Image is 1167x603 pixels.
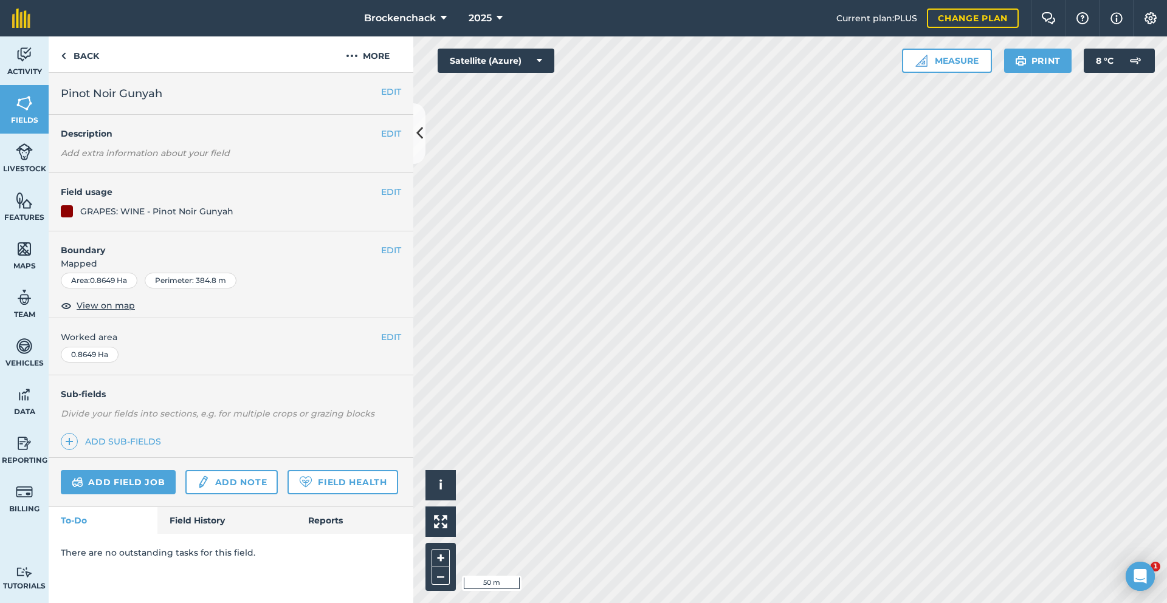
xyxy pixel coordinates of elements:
a: "Streamlining livestock management with fieldmargin” [19,90,182,112]
span: 1 [1151,562,1160,571]
div: Hi [PERSON_NAME], watch a recording of our webinar:"Streamlining livestock management with fieldm... [10,70,199,278]
em: Add extra information about your field [61,148,230,158]
img: Ruler icon [915,55,928,67]
button: EDIT [381,185,401,199]
img: svg+xml;base64,PD94bWwgdmVyc2lvbj0iMS4wIiBlbmNvZGluZz0idXRmLTgiPz4KPCEtLSBHZW5lcmF0b3I6IEFkb2JlIE... [16,288,33,307]
button: EDIT [381,330,401,344]
button: + [432,549,450,567]
button: go back [8,5,31,28]
button: EDIT [381,85,401,98]
div: Perimeter : 384.8 m [145,273,236,288]
img: fieldmargin Logo [12,9,30,28]
a: Add sub-fields [61,433,166,450]
button: Satellite (Azure) [438,49,554,73]
button: Measure [902,49,992,73]
img: svg+xml;base64,PD94bWwgdmVyc2lvbj0iMS4wIiBlbmNvZGluZz0idXRmLTgiPz4KPCEtLSBHZW5lcmF0b3I6IEFkb2JlIE... [72,475,83,489]
button: Upload attachment [58,398,67,407]
img: svg+xml;base64,PHN2ZyB4bWxucz0iaHR0cDovL3d3dy53My5vcmcvMjAwMC9zdmciIHdpZHRoPSIxOSIgaGVpZ2h0PSIyNC... [1015,53,1027,68]
span: Brockenchack [364,11,436,26]
a: Back [49,36,111,72]
div: 0.8649 Ha [61,347,119,363]
button: 8 °C [1084,49,1155,73]
b: The webinar includes: [19,173,125,183]
a: Add field job [61,470,176,494]
button: Send a message… [208,393,228,412]
b: Speakers: [19,125,67,135]
img: svg+xml;base64,PD94bWwgdmVyc2lvbj0iMS4wIiBlbmNvZGluZz0idXRmLTgiPz4KPCEtLSBHZW5lcmF0b3I6IEFkb2JlIE... [16,337,33,355]
a: Add note [185,470,278,494]
h4: Sub-fields [49,387,413,401]
img: svg+xml;base64,PD94bWwgdmVyc2lvbj0iMS4wIiBlbmNvZGluZz0idXRmLTgiPz4KPCEtLSBHZW5lcmF0b3I6IEFkb2JlIE... [16,143,33,161]
button: EDIT [381,244,401,257]
b: 🐏 [19,90,182,112]
a: To-Do [49,507,157,534]
h1: [PERSON_NAME] [59,6,138,15]
img: Two speech bubbles overlapping with the left bubble in the forefront [1041,12,1056,24]
p: There are no outstanding tasks for this field. [61,546,401,559]
span: Mapped [49,257,413,270]
div: [PERSON_NAME] • [DATE] [19,281,115,288]
img: svg+xml;base64,PHN2ZyB4bWxucz0iaHR0cDovL3d3dy53My5vcmcvMjAwMC9zdmciIHdpZHRoPSIxOCIgaGVpZ2h0PSIyNC... [61,298,72,313]
img: svg+xml;base64,PD94bWwgdmVyc2lvbj0iMS4wIiBlbmNvZGluZz0idXRmLTgiPz4KPCEtLSBHZW5lcmF0b3I6IEFkb2JlIE... [16,567,33,578]
span: View on map [77,299,135,312]
button: EDIT [381,127,401,140]
img: svg+xml;base64,PHN2ZyB4bWxucz0iaHR0cDovL3d3dy53My5vcmcvMjAwMC9zdmciIHdpZHRoPSIyMCIgaGVpZ2h0PSIyNC... [346,49,358,63]
li: Taking control of your grazing [29,216,190,228]
img: Four arrows, one pointing top left, one top right, one bottom right and the last bottom left [434,515,447,528]
span: 2025 [469,11,492,26]
p: Active over [DATE] [59,15,133,27]
a: Field Health [287,470,398,494]
img: svg+xml;base64,PD94bWwgdmVyc2lvbj0iMS4wIiBlbmNvZGluZz0idXRmLTgiPz4KPCEtLSBHZW5lcmF0b3I6IEFkb2JlIE... [16,386,33,404]
img: svg+xml;base64,PHN2ZyB4bWxucz0iaHR0cDovL3d3dy53My5vcmcvMjAwMC9zdmciIHdpZHRoPSI5IiBoZWlnaHQ9IjI0Ii... [61,49,66,63]
button: i [425,470,456,500]
img: svg+xml;base64,PHN2ZyB4bWxucz0iaHR0cDovL3d3dy53My5vcmcvMjAwMC9zdmciIHdpZHRoPSI1NiIgaGVpZ2h0PSI2MC... [16,191,33,210]
a: Reports [296,507,413,534]
img: svg+xml;base64,PHN2ZyB4bWxucz0iaHR0cDovL3d3dy53My5vcmcvMjAwMC9zdmciIHdpZHRoPSI1NiIgaGVpZ2h0PSI2MC... [16,94,33,112]
a: Change plan [927,9,1019,28]
img: svg+xml;base64,PHN2ZyB4bWxucz0iaHR0cDovL3d3dy53My5vcmcvMjAwMC9zdmciIHdpZHRoPSIxNyIgaGVpZ2h0PSIxNy... [1110,11,1123,26]
h4: Field usage [61,185,381,199]
em: Divide your fields into sections, e.g. for multiple crops or grazing blocks [61,408,374,419]
div: Close [213,5,235,27]
div: Area : 0.8649 Ha [61,273,137,288]
img: svg+xml;base64,PHN2ZyB4bWxucz0iaHR0cDovL3d3dy53My5vcmcvMjAwMC9zdmciIHdpZHRoPSIxNCIgaGVpZ2h0PSIyNC... [65,434,74,449]
li: Recording animal numbers and location [29,190,190,213]
button: View on map [61,298,135,313]
button: Emoji picker [19,398,29,407]
img: Profile image for Alison [35,7,54,26]
img: A cog icon [1143,12,1158,24]
div: Open Intercom Messenger [1126,562,1155,591]
div: Hi [PERSON_NAME], watch a recording of our webinar: [PERSON_NAME], [PERSON_NAME], and guest [PERS... [19,77,190,184]
span: Current plan : PLUS [836,12,917,25]
img: svg+xml;base64,PD94bWwgdmVyc2lvbj0iMS4wIiBlbmNvZGluZz0idXRmLTgiPz4KPCEtLSBHZW5lcmF0b3I6IEFkb2JlIE... [16,434,33,452]
a: Field History [157,507,295,534]
button: Gif picker [38,398,48,407]
img: svg+xml;base64,PD94bWwgdmVyc2lvbj0iMS4wIiBlbmNvZGluZz0idXRmLTgiPz4KPCEtLSBHZW5lcmF0b3I6IEFkb2JlIE... [16,46,33,64]
span: i [439,477,442,492]
img: svg+xml;base64,PD94bWwgdmVyc2lvbj0iMS4wIiBlbmNvZGluZz0idXRmLTgiPz4KPCEtLSBHZW5lcmF0b3I6IEFkb2JlIE... [16,483,33,501]
li: Recording fertilizer use and hay + silage yields. [29,230,190,253]
button: – [432,567,450,585]
img: svg+xml;base64,PHN2ZyB4bWxucz0iaHR0cDovL3d3dy53My5vcmcvMjAwMC9zdmciIHdpZHRoPSI1NiIgaGVpZ2h0PSI2MC... [16,240,33,258]
button: More [322,36,413,72]
a: Watch a recording here [19,259,119,269]
img: svg+xml;base64,PD94bWwgdmVyc2lvbj0iMS4wIiBlbmNvZGluZz0idXRmLTgiPz4KPCEtLSBHZW5lcmF0b3I6IEFkb2JlIE... [1123,49,1148,73]
button: Print [1004,49,1072,73]
textarea: Message… [10,372,233,393]
span: 8 ° C [1096,49,1114,73]
div: GRAPES: WINE - Pinot Noir Gunyah [80,205,233,218]
span: Pinot Noir Gunyah [61,85,162,102]
img: svg+xml;base64,PD94bWwgdmVyc2lvbj0iMS4wIiBlbmNvZGluZz0idXRmLTgiPz4KPCEtLSBHZW5lcmF0b3I6IEFkb2JlIE... [196,475,210,489]
button: Home [190,5,213,28]
span: Worked area [61,330,401,344]
div: Alison says… [10,70,233,305]
img: A question mark icon [1075,12,1090,24]
h4: Boundary [49,231,381,257]
h4: Description [61,127,401,140]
